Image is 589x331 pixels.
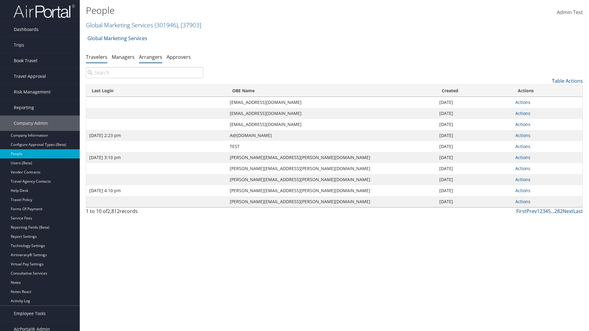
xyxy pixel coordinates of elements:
[14,116,48,131] span: Company Admin
[515,154,530,160] a: Actions
[512,85,583,97] th: Actions
[112,54,135,60] a: Managers
[436,108,512,119] td: [DATE]
[526,208,537,215] a: Prev
[545,208,548,215] a: 4
[515,132,530,138] a: Actions
[107,208,120,215] span: 2,812
[542,208,545,215] a: 3
[227,108,437,119] td: [EMAIL_ADDRESS][DOMAIN_NAME]
[227,119,437,130] td: [EMAIL_ADDRESS][DOMAIN_NAME]
[227,185,437,196] td: [PERSON_NAME][EMAIL_ADDRESS][PERSON_NAME][DOMAIN_NAME]
[227,130,437,141] td: A@[DOMAIN_NAME]
[557,3,583,22] a: Admin Test
[86,21,201,29] a: Global Marketing Services
[436,163,512,174] td: [DATE]
[515,121,530,127] a: Actions
[515,188,530,193] a: Actions
[436,152,512,163] td: [DATE]
[86,207,203,218] div: 1 to 10 of records
[515,165,530,171] a: Actions
[227,85,437,97] th: OBE Name: activate to sort column ascending
[86,4,417,17] h1: People
[14,37,24,53] span: Trips
[227,152,437,163] td: [PERSON_NAME][EMAIL_ADDRESS][PERSON_NAME][DOMAIN_NAME]
[436,85,512,97] th: Created: activate to sort column ascending
[515,99,530,105] a: Actions
[178,21,201,29] span: , [ 37903 ]
[551,208,554,215] span: …
[14,100,34,115] span: Reporting
[436,174,512,185] td: [DATE]
[552,78,583,84] a: Table Actions
[14,306,46,321] span: Employee Tools
[563,208,573,215] a: Next
[86,130,227,141] td: [DATE] 2:23 pm
[167,54,191,60] a: Approvers
[227,163,437,174] td: [PERSON_NAME][EMAIL_ADDRESS][PERSON_NAME][DOMAIN_NAME]
[227,141,437,152] td: TEST
[155,21,178,29] span: ( 301946 )
[540,208,542,215] a: 2
[436,119,512,130] td: [DATE]
[436,196,512,207] td: [DATE]
[86,152,227,163] td: [DATE] 3:10 pm
[515,143,530,149] a: Actions
[13,4,75,18] img: airportal-logo.png
[227,196,437,207] td: [PERSON_NAME][EMAIL_ADDRESS][PERSON_NAME][DOMAIN_NAME]
[573,208,583,215] a: Last
[516,208,526,215] a: First
[436,130,512,141] td: [DATE]
[515,199,530,204] a: Actions
[14,22,39,37] span: Dashboards
[86,85,227,97] th: Last Login: activate to sort column ascending
[14,84,51,100] span: Risk Management
[86,54,107,60] a: Travelers
[14,69,46,84] span: Travel Approval
[436,141,512,152] td: [DATE]
[537,208,540,215] a: 1
[86,185,227,196] td: [DATE] 4:10 pm
[515,177,530,182] a: Actions
[557,9,583,16] span: Admin Test
[139,54,162,60] a: Arrangers
[14,53,37,68] span: Book Travel
[436,185,512,196] td: [DATE]
[227,174,437,185] td: [PERSON_NAME][EMAIL_ADDRESS][PERSON_NAME][DOMAIN_NAME]
[86,67,203,78] input: Search
[227,97,437,108] td: [EMAIL_ADDRESS][DOMAIN_NAME]
[436,97,512,108] td: [DATE]
[548,208,551,215] a: 5
[515,110,530,116] a: Actions
[554,208,563,215] a: 282
[87,32,147,44] a: Global Marketing Services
